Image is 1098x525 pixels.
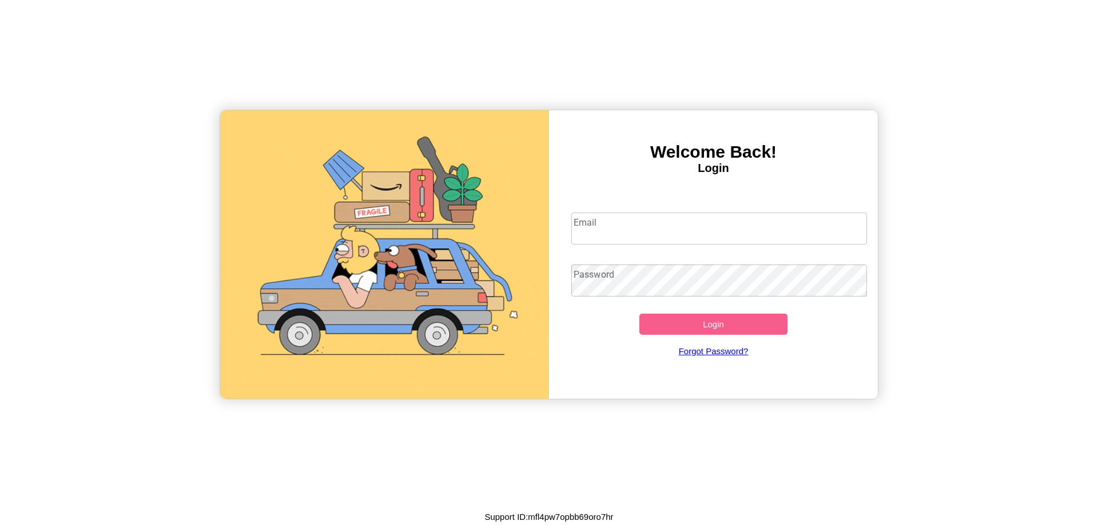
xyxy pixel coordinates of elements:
[484,509,613,524] p: Support ID: mfl4pw7opbb69oro7hr
[220,110,549,399] img: gif
[549,142,878,162] h3: Welcome Back!
[639,314,787,335] button: Login
[566,335,862,367] a: Forgot Password?
[549,162,878,175] h4: Login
